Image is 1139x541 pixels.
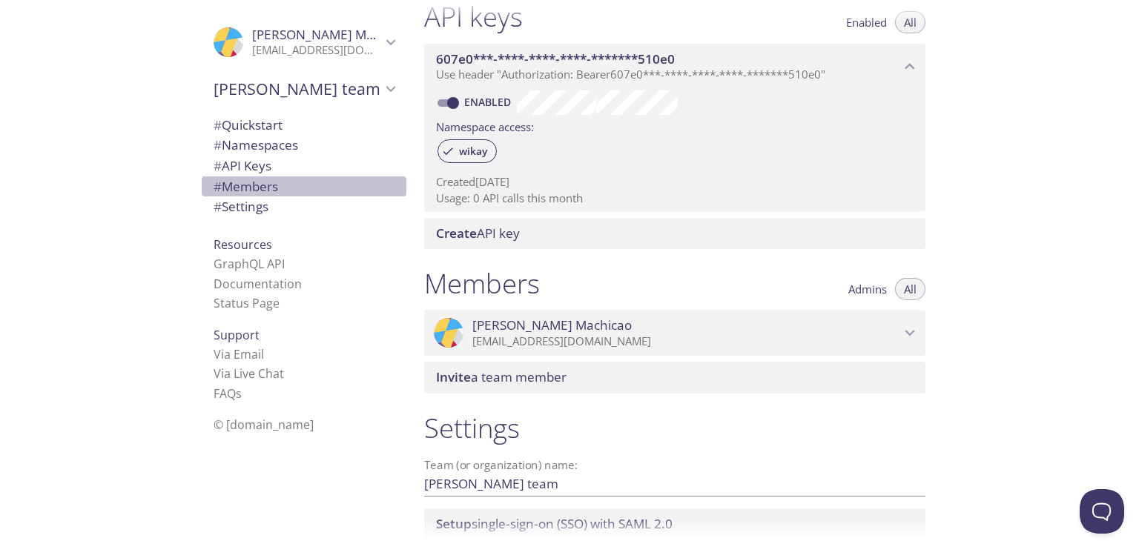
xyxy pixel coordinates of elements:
span: # [214,198,222,215]
span: # [214,157,222,174]
span: [PERSON_NAME] Machicao [252,26,412,43]
span: © [DOMAIN_NAME] [214,416,314,433]
div: Gabriel's team [202,70,406,108]
div: Invite a team member [424,362,925,393]
span: Resources [214,236,272,253]
span: wikay [450,145,496,158]
button: Admins [839,278,896,300]
span: Namespaces [214,136,298,153]
span: # [214,178,222,195]
h1: Settings [424,411,925,445]
div: Members [202,176,406,197]
span: a team member [436,368,567,385]
span: Support [214,327,260,343]
span: Create [436,225,477,242]
p: Created [DATE] [436,174,914,190]
div: Setup SSO [424,508,925,540]
div: Gabriel Machicao [424,310,925,356]
div: Team Settings [202,196,406,217]
a: Via Live Chat [214,365,284,382]
span: [PERSON_NAME] Machicao [472,317,632,333]
p: Usage: 0 API calls this month [436,190,914,206]
a: Documentation [214,276,302,292]
a: FAQ [214,385,242,402]
span: API Keys [214,157,271,174]
div: API Keys [202,156,406,176]
span: Invite [436,368,471,385]
a: Enabled [462,95,517,109]
span: # [214,136,222,153]
iframe: Help Scout Beacon - Open [1080,489,1124,534]
p: [EMAIL_ADDRESS][DOMAIN_NAME] [472,334,900,349]
label: Team (or organization) name: [424,459,578,471]
p: [EMAIL_ADDRESS][DOMAIN_NAME] [252,43,381,58]
div: Namespaces [202,135,406,156]
a: Via Email [214,346,264,362]
span: Members [214,178,278,195]
div: wikay [438,139,497,163]
h1: Members [424,267,540,300]
span: # [214,116,222,133]
label: Namespace access: [436,115,534,136]
span: API key [436,225,520,242]
a: GraphQL API [214,256,285,272]
div: Gabriel Machicao [202,18,406,67]
button: All [895,278,925,300]
div: Create API Key [424,218,925,249]
span: Quickstart [214,116,283,133]
div: Quickstart [202,115,406,136]
span: [PERSON_NAME] team [214,79,381,99]
a: Status Page [214,295,280,311]
span: s [236,385,242,402]
span: Settings [214,198,268,215]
